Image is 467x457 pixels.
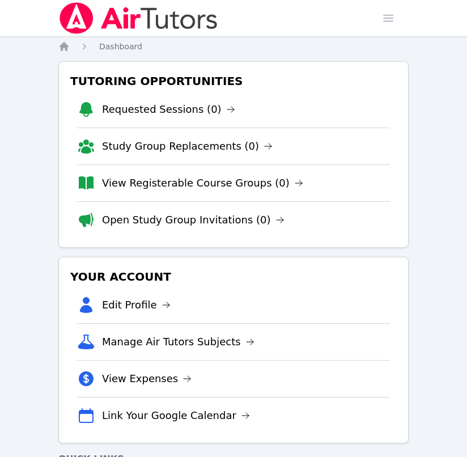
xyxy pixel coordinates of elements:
a: View Registerable Course Groups (0) [102,175,303,191]
span: Dashboard [99,42,142,51]
a: Requested Sessions (0) [102,101,235,117]
img: Air Tutors [58,2,219,34]
h3: Tutoring Opportunities [68,71,399,91]
a: Dashboard [99,41,142,52]
a: Link Your Google Calendar [102,408,250,424]
a: Study Group Replacements (0) [102,138,273,154]
a: View Expenses [102,371,192,387]
a: Manage Air Tutors Subjects [102,334,254,350]
a: Edit Profile [102,297,171,313]
h3: Your Account [68,266,399,287]
a: Open Study Group Invitations (0) [102,212,285,228]
nav: Breadcrumb [58,41,409,52]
